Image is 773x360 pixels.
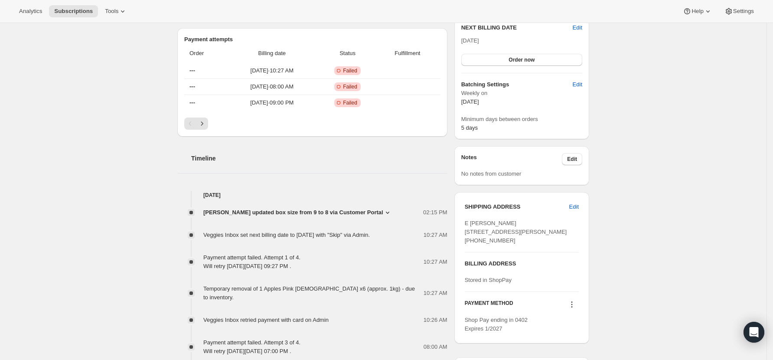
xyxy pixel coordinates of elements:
span: Veggies Inbox retried payment with card on Admin [203,317,329,323]
span: Analytics [19,8,42,15]
th: Order [184,44,226,63]
span: Failed [343,99,357,106]
span: [DATE] [461,98,479,105]
span: Minimum days between orders [461,115,582,124]
button: Settings [719,5,759,17]
div: Open Intercom Messenger [744,322,764,343]
span: Settings [733,8,754,15]
button: Order now [461,54,582,66]
h6: Batching Settings [461,80,573,89]
button: Edit [573,23,582,32]
span: Fulfillment [380,49,435,58]
span: --- [189,83,195,90]
button: [PERSON_NAME] updated box size from 9 to 8 via Customer Portal [203,208,392,217]
h3: Notes [461,153,562,165]
span: Status [320,49,375,58]
span: --- [189,67,195,74]
span: Veggies Inbox set next billing date to [DATE] with "Skip" via Admin. [203,232,370,238]
span: Failed [343,67,357,74]
span: Stored in ShopPay [465,277,512,283]
button: Next [196,118,208,130]
span: Order now [509,56,535,63]
span: Billing date [229,49,316,58]
span: Edit [567,156,577,163]
span: Edit [569,203,579,211]
span: E [PERSON_NAME] [STREET_ADDRESS][PERSON_NAME] [PHONE_NUMBER] [465,220,567,244]
h3: BILLING ADDRESS [465,259,579,268]
button: Help [678,5,717,17]
span: Tools [105,8,118,15]
span: Edit [573,80,582,89]
span: Subscriptions [54,8,93,15]
span: Temporary removal of 1 Apples Pink [DEMOGRAPHIC_DATA] x6 (approx. 1kg) - due to inventory. [203,285,415,301]
span: [PERSON_NAME] updated box size from 9 to 8 via Customer Portal [203,208,383,217]
button: Edit [564,200,584,214]
span: [DATE] · 08:00 AM [229,82,316,91]
h2: Payment attempts [184,35,440,44]
nav: Pagination [184,118,440,130]
h2: NEXT BILLING DATE [461,23,573,32]
span: [DATE] [461,37,479,44]
button: Subscriptions [49,5,98,17]
span: --- [189,99,195,106]
button: Edit [562,153,582,165]
span: 08:00 AM [424,343,447,351]
span: 10:27 AM [424,231,447,239]
span: 10:27 AM [424,258,447,266]
button: Tools [100,5,132,17]
span: Weekly on [461,89,582,98]
span: [DATE] · 09:00 PM [229,98,316,107]
span: No notes from customer [461,170,522,177]
h3: PAYMENT METHOD [465,300,513,311]
button: Analytics [14,5,47,17]
button: Edit [568,78,587,92]
span: Help [691,8,703,15]
span: Failed [343,83,357,90]
span: [DATE] · 10:27 AM [229,66,316,75]
span: 10:26 AM [424,316,447,324]
span: 5 days [461,124,478,131]
div: Payment attempt failed. Attempt 3 of 4. Will retry [DATE][DATE] 07:00 PM . [203,338,300,356]
span: 02:15 PM [423,208,447,217]
h3: SHIPPING ADDRESS [465,203,569,211]
div: Payment attempt failed. Attempt 1 of 4. Will retry [DATE][DATE] 09:27 PM . [203,253,300,271]
h2: Timeline [191,154,447,163]
span: 10:27 AM [424,289,447,298]
span: Shop Pay ending in 0402 Expires 1/2027 [465,317,528,332]
h4: [DATE] [177,191,447,200]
